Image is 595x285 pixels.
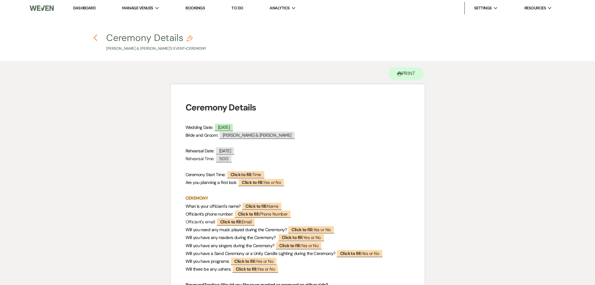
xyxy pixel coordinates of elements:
[232,265,279,273] span: Yes or No
[216,155,232,162] span: 5:00
[231,172,252,177] b: Click to fill:
[227,170,265,178] span: Time
[30,2,53,15] img: Weven Logo
[236,266,257,272] b: Click to fill:
[234,210,291,218] span: Phone Number
[278,233,325,241] span: Yes or No
[474,5,492,11] span: Settings
[238,211,260,217] b: Click to fill:
[216,218,255,226] span: Email
[186,251,335,256] span: Will you have a Sand Ceremony or a Unity Candle Lighting during the Ceremony?
[220,219,242,225] b: Click to fill:
[214,123,234,131] span: [DATE]
[186,148,215,154] span: Rehearsal Date:
[291,227,313,232] b: Click to fill:
[245,203,267,209] b: Click to fill:
[186,203,241,209] span: What is your officiant's name?
[122,5,153,11] span: Manage Venues
[186,180,237,185] span: Are you planning a first look:
[340,251,362,256] b: Click to fill:
[275,242,322,249] span: Yes or No
[524,5,546,11] span: Resources
[186,218,410,226] p: Officiant's email:
[186,235,276,240] span: Will you have any readers during the Ceremony?
[186,125,213,130] span: Wedding Date:
[73,5,96,11] a: Dashboard
[388,67,424,80] button: Print
[186,132,218,138] span: Bride and Groom:
[234,258,256,264] b: Click to fill:
[231,257,277,265] span: Yes or No
[282,235,303,240] b: Click to fill:
[186,155,410,163] p: Rehearsal Time:
[106,33,206,52] button: Ceremony Details[PERSON_NAME] & [PERSON_NAME]'s Event•Ceremony
[106,46,206,52] p: [PERSON_NAME] & [PERSON_NAME]'s Event • Ceremony
[186,266,231,272] span: Will there be any ushers:
[216,147,235,155] span: [DATE]
[186,195,208,201] strong: CEREMONY
[288,226,334,233] span: Yes or No
[186,227,287,232] span: Will you need any music played during the Ceremony?
[186,102,256,113] strong: Ceremony Details
[186,5,205,11] a: Bookings
[231,5,243,11] a: To Do
[270,5,290,11] span: Analytics
[186,211,233,217] span: Officiant’s phone number:
[219,131,295,139] span: [PERSON_NAME] & [PERSON_NAME]
[279,243,301,248] b: Click to fill:
[186,243,275,248] span: Will you have any singers during the Ceremony?
[336,249,383,257] span: Yes or No
[186,258,230,264] span: Will you have programs:
[238,178,285,186] span: Yes or No
[242,180,263,185] b: Click to fill:
[242,202,282,210] span: Name
[186,172,226,177] span: Ceremony Start Time:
